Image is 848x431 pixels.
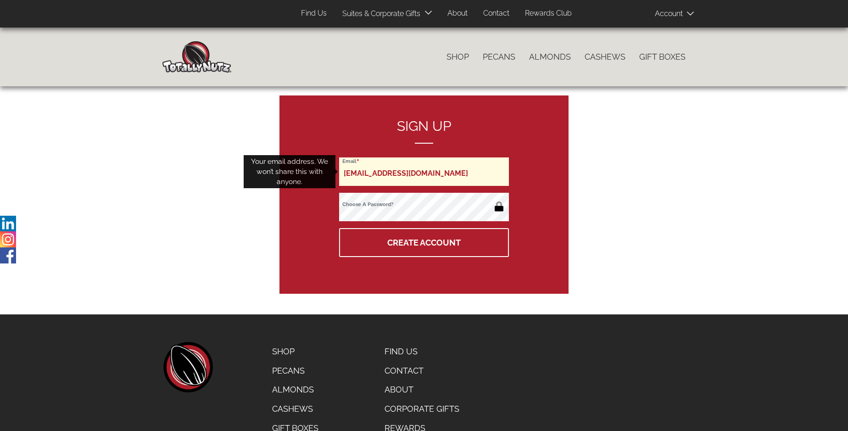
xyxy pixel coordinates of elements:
h2: Sign up [339,118,509,144]
a: Almonds [522,47,578,67]
a: Contact [476,5,516,22]
a: Shop [265,342,325,361]
a: Almonds [265,380,325,399]
a: Find Us [294,5,334,22]
div: Your email address. We won’t share this with anyone. [244,155,335,189]
a: About [378,380,468,399]
a: Gift Boxes [632,47,692,67]
button: Create Account [339,228,509,257]
a: Shop [440,47,476,67]
a: home [162,342,213,392]
input: Email [339,157,509,186]
a: Corporate Gifts [378,399,468,419]
a: Pecans [476,47,522,67]
a: Rewards Club [518,5,579,22]
a: About [441,5,474,22]
img: Home [162,41,231,73]
a: Contact [378,361,468,381]
a: Pecans [265,361,325,381]
a: Cashews [578,47,632,67]
a: Suites & Corporate Gifts [335,5,423,23]
a: Find Us [378,342,468,361]
a: Cashews [265,399,325,419]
